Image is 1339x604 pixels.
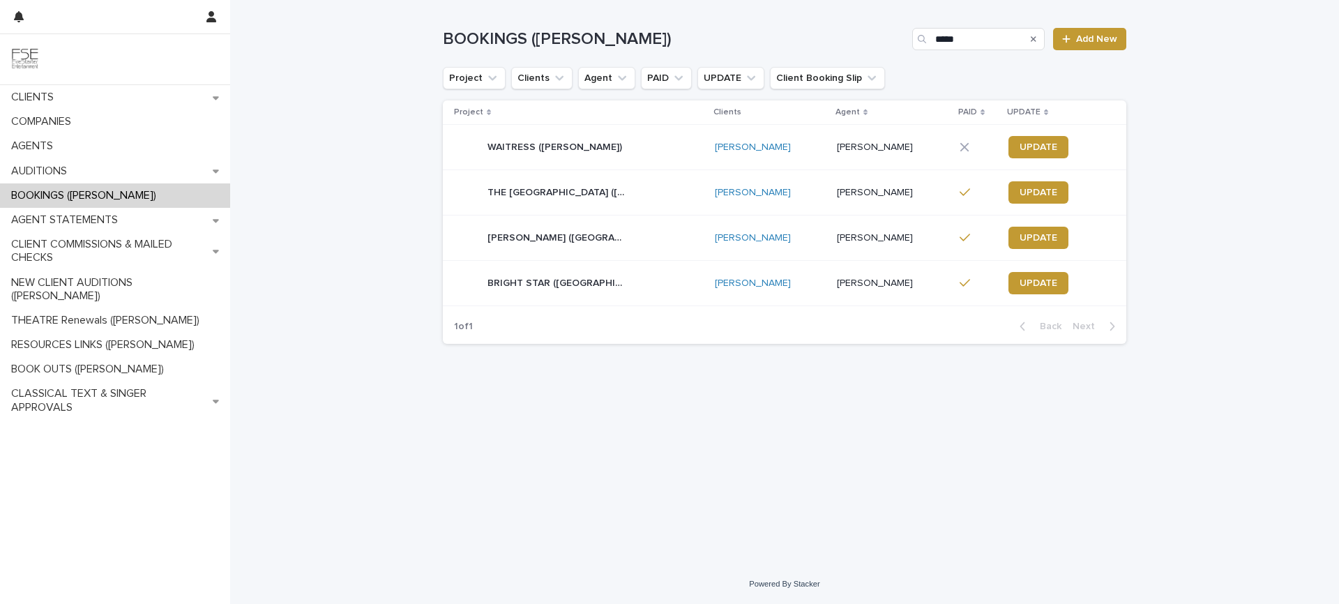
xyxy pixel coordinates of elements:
[749,580,819,588] a: Powered By Stacker
[6,189,167,202] p: BOOKINGS ([PERSON_NAME])
[487,275,630,289] p: BRIGHT STAR ([GEOGRAPHIC_DATA])
[443,29,907,50] h1: BOOKINGS ([PERSON_NAME])
[713,105,741,120] p: Clients
[487,184,630,199] p: THE SECRET GARDEN (Georgetown Palace Theatre)
[6,139,64,153] p: AGENTS
[6,387,213,414] p: CLASSICAL TEXT & SINGER APPROVALS
[1020,142,1057,152] span: UPDATE
[1020,233,1057,243] span: UPDATE
[6,213,129,227] p: AGENT STATEMENTS
[1008,227,1068,249] a: UPDATE
[443,67,506,89] button: Project
[6,338,206,352] p: RESOURCES LINKS ([PERSON_NAME])
[6,314,211,327] p: THEATRE Renewals ([PERSON_NAME])
[1008,136,1068,158] a: UPDATE
[835,105,860,120] p: Agent
[443,261,1126,306] tr: BRIGHT STAR ([GEOGRAPHIC_DATA])BRIGHT STAR ([GEOGRAPHIC_DATA]) [PERSON_NAME] [PERSON_NAME]UPDATE
[837,187,948,199] p: [PERSON_NAME]
[6,165,78,178] p: AUDITIONS
[1073,322,1103,331] span: Next
[770,67,885,89] button: Client Booking Slip
[1020,188,1057,197] span: UPDATE
[443,125,1126,170] tr: WAITRESS ([PERSON_NAME])WAITRESS ([PERSON_NAME]) [PERSON_NAME] [PERSON_NAME]UPDATE
[837,142,948,153] p: [PERSON_NAME]
[837,232,948,244] p: [PERSON_NAME]
[578,67,635,89] button: Agent
[715,278,791,289] a: [PERSON_NAME]
[641,67,692,89] button: PAID
[6,91,65,104] p: CLIENTS
[443,216,1126,261] tr: [PERSON_NAME] ([GEOGRAPHIC_DATA])[PERSON_NAME] ([GEOGRAPHIC_DATA]) [PERSON_NAME] [PERSON_NAME]UPDATE
[487,229,630,244] p: SWEENEY TODD (GEORGETOWN)
[958,105,977,120] p: PAID
[511,67,573,89] button: Clients
[11,45,39,73] img: 9JgRvJ3ETPGCJDhvPVA5
[1076,34,1117,44] span: Add New
[6,238,213,264] p: CLIENT COMMISSIONS & MAILED CHECKS
[1020,278,1057,288] span: UPDATE
[715,187,791,199] a: [PERSON_NAME]
[1007,105,1041,120] p: UPDATE
[697,67,764,89] button: UPDATE
[837,278,948,289] p: [PERSON_NAME]
[1008,320,1067,333] button: Back
[1053,28,1126,50] a: Add New
[1031,322,1061,331] span: Back
[1008,272,1068,294] a: UPDATE
[443,170,1126,216] tr: THE [GEOGRAPHIC_DATA] ([GEOGRAPHIC_DATA])THE [GEOGRAPHIC_DATA] ([GEOGRAPHIC_DATA]) [PERSON_NAME] ...
[6,363,175,376] p: BOOK OUTS ([PERSON_NAME])
[912,28,1045,50] input: Search
[6,115,82,128] p: COMPANIES
[715,232,791,244] a: [PERSON_NAME]
[487,139,625,153] p: WAITRESS ([PERSON_NAME])
[6,276,230,303] p: NEW CLIENT AUDITIONS ([PERSON_NAME])
[1067,320,1126,333] button: Next
[1008,181,1068,204] a: UPDATE
[454,105,483,120] p: Project
[443,310,484,344] p: 1 of 1
[715,142,791,153] a: [PERSON_NAME]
